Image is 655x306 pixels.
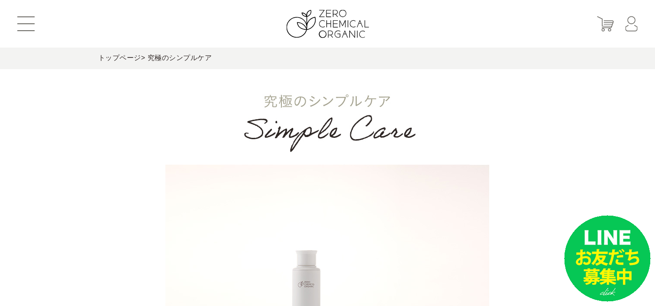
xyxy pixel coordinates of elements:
[625,16,638,32] img: マイページ
[165,69,490,165] img: 究極のシンプルケア
[98,48,557,69] div: > 究極のシンプルケア
[564,215,651,302] img: small_line.png
[597,16,614,32] img: カート
[286,10,369,38] img: ZERO CHEMICAL ORGANIC
[98,54,141,61] a: トップページ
